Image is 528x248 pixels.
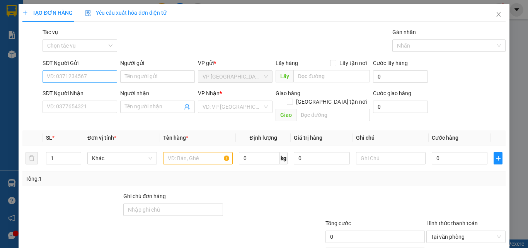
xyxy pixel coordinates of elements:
span: plus [494,155,502,161]
input: Ghi chú đơn hàng [123,204,223,216]
button: delete [26,152,38,164]
span: [GEOGRAPHIC_DATA] tận nơi [293,97,370,106]
span: user-add [184,104,190,110]
input: VD: Bàn, Ghế [163,152,233,164]
span: close [496,11,502,17]
label: Ghi chú đơn hàng [123,193,166,199]
span: Tổng cước [325,220,351,226]
label: Cước lấy hàng [373,60,407,66]
label: Cước giao hàng [373,90,411,96]
div: Tổng: 1 [26,174,204,183]
span: VP Tân Biên [203,71,268,82]
label: Gán nhãn [392,29,416,35]
th: Ghi chú [353,130,429,145]
input: 0 [294,152,349,164]
button: Close [488,4,509,26]
span: Tên hàng [163,135,188,141]
span: VP Nhận [198,90,220,96]
span: Giá trị hàng [294,135,322,141]
input: Cước giao hàng [373,101,428,113]
span: Cước hàng [432,135,458,141]
input: Ghi Chú [356,152,426,164]
span: Lấy [276,70,293,82]
span: Giao [276,109,296,121]
div: Người gửi [120,59,195,67]
span: Lấy tận nơi [336,59,370,67]
span: TẠO ĐƠN HÀNG [22,10,73,16]
div: Người nhận [120,89,195,97]
div: VP gửi [198,59,273,67]
span: SL [46,135,52,141]
div: SĐT Người Nhận [43,89,117,97]
span: Định lượng [249,135,277,141]
span: Giao hàng [276,90,300,96]
span: kg [280,152,288,164]
input: Dọc đường [293,70,370,82]
label: Tác vụ [43,29,58,35]
input: Cước lấy hàng [373,70,428,83]
input: Dọc đường [296,109,370,121]
span: Tại văn phòng [431,231,501,243]
img: icon [85,10,91,16]
span: Đơn vị tính [87,135,116,141]
span: Yêu cầu xuất hóa đơn điện tử [85,10,167,16]
button: plus [494,152,502,164]
div: SĐT Người Gửi [43,59,117,67]
span: Khác [92,152,152,164]
label: Hình thức thanh toán [426,220,478,226]
span: Lấy hàng [276,60,298,66]
span: plus [22,10,28,15]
